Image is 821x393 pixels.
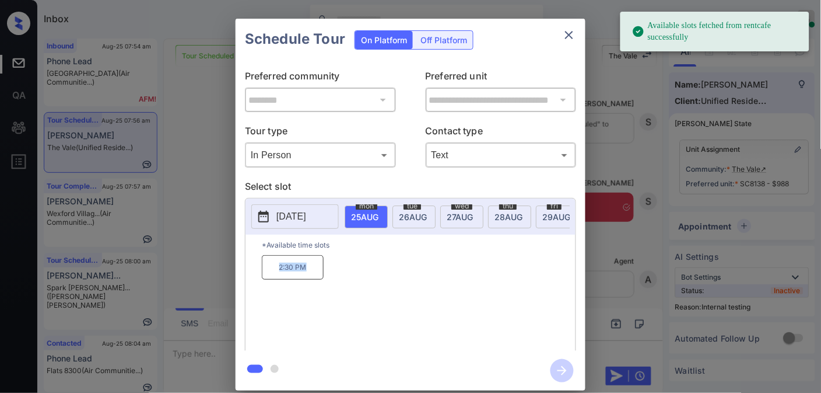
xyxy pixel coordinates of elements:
span: fri [547,203,562,210]
p: Preferred community [245,69,396,88]
p: Contact type [426,124,577,142]
p: 2:30 PM [262,255,324,280]
div: On Platform [355,31,413,49]
div: date-select [488,206,531,228]
p: Preferred unit [426,69,577,88]
div: date-select [345,206,388,228]
span: 28 AUG [494,212,522,222]
div: date-select [392,206,436,228]
p: [DATE] [276,210,306,224]
p: Tour type [245,124,396,142]
div: date-select [440,206,483,228]
p: *Available time slots [262,235,576,255]
div: In Person [248,145,393,165]
div: date-select [536,206,579,228]
span: 26 AUG [399,212,427,222]
div: Text [429,145,574,165]
button: [DATE] [251,204,339,229]
span: 25 AUG [351,212,378,222]
span: 27 AUG [447,212,473,222]
h2: Schedule Tour [236,19,355,60]
button: close [557,23,581,47]
p: Select slot [245,179,576,198]
span: tue [404,203,421,210]
div: Available slots fetched from rentcafe successfully [632,15,800,48]
span: thu [499,203,517,210]
span: 29 AUG [542,212,570,222]
div: Off Platform [415,31,473,49]
span: wed [451,203,472,210]
button: btn-next [543,356,581,386]
span: mon [356,203,377,210]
